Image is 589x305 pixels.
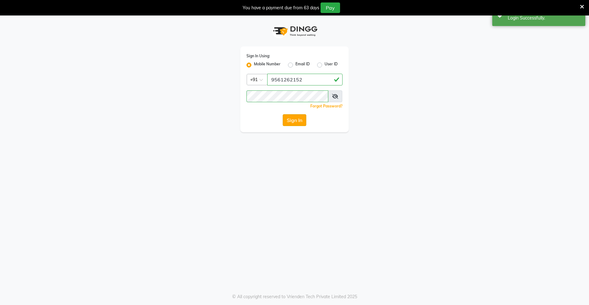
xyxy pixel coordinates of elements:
label: User ID [325,61,338,69]
button: Sign In [283,114,306,126]
div: You have a payment due from 63 days [243,5,319,11]
button: Pay [321,2,340,13]
label: Sign In Using: [246,53,270,59]
div: Login Successfully. [508,15,581,21]
input: Username [246,90,328,102]
img: logo1.svg [270,22,319,40]
label: Email ID [295,61,310,69]
label: Mobile Number [254,61,281,69]
a: Forgot Password? [310,104,343,108]
input: Username [267,74,343,85]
